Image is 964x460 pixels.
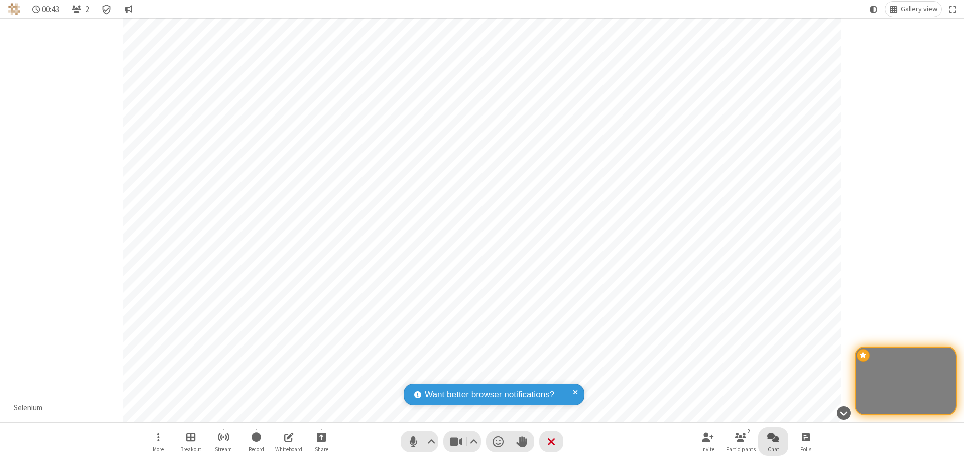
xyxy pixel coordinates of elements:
[866,2,882,17] button: Using system theme
[42,5,59,14] span: 00:43
[758,427,788,456] button: Open chat
[249,446,264,452] span: Record
[215,446,232,452] span: Stream
[315,446,328,452] span: Share
[425,431,438,452] button: Audio settings
[539,431,563,452] button: End or leave meeting
[208,427,238,456] button: Start streaming
[833,401,854,425] button: Hide
[275,446,302,452] span: Whiteboard
[726,427,756,456] button: Open participant list
[745,427,753,436] div: 2
[180,446,201,452] span: Breakout
[768,446,779,452] span: Chat
[800,446,811,452] span: Polls
[143,427,173,456] button: Open menu
[486,431,510,452] button: Send a reaction
[945,2,960,17] button: Fullscreen
[67,2,93,17] button: Open participant list
[241,427,271,456] button: Start recording
[97,2,116,17] div: Meeting details Encryption enabled
[693,427,723,456] button: Invite participants (⌘+Shift+I)
[701,446,714,452] span: Invite
[510,431,534,452] button: Raise hand
[726,446,756,452] span: Participants
[425,388,554,401] span: Want better browser notifications?
[10,402,46,414] div: Selenium
[153,446,164,452] span: More
[443,431,481,452] button: Stop video (⌘+Shift+V)
[901,5,937,13] span: Gallery view
[8,3,20,15] img: QA Selenium DO NOT DELETE OR CHANGE
[120,2,136,17] button: Conversation
[791,427,821,456] button: Open poll
[274,427,304,456] button: Open shared whiteboard
[176,427,206,456] button: Manage Breakout Rooms
[28,2,64,17] div: Timer
[885,2,941,17] button: Change layout
[401,431,438,452] button: Mute (⌘+Shift+A)
[85,5,89,14] span: 2
[306,427,336,456] button: Start sharing
[467,431,481,452] button: Video setting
